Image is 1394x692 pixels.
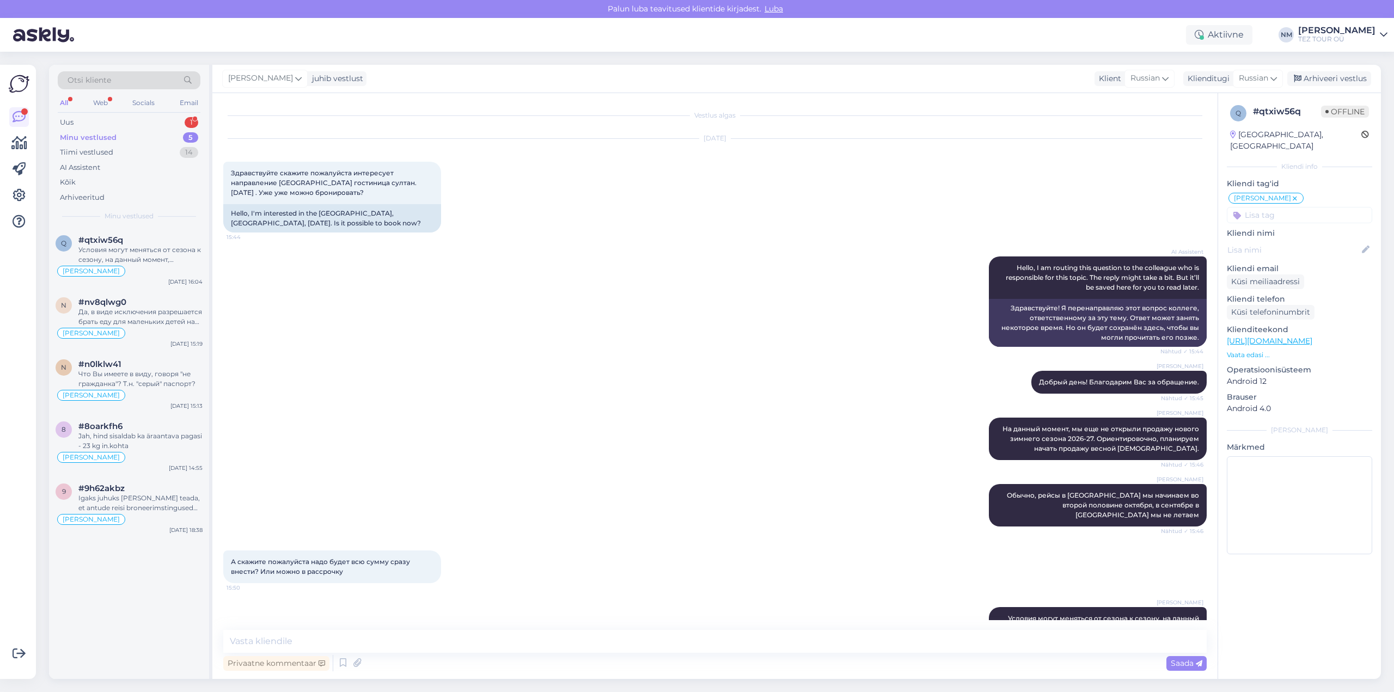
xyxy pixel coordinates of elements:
div: Jah, hind sisaldab ka äraantava pagasi - 23 kg in.kohta [78,431,203,451]
span: [PERSON_NAME] [63,454,120,461]
div: Küsi meiliaadressi [1227,274,1304,289]
div: Kliendi info [1227,162,1372,172]
p: Android 12 [1227,376,1372,387]
div: Igaks juhuks [PERSON_NAME] teada, et antude reisi broneerimstingused erinevad tavapärasest. Lennu... [78,493,203,513]
div: Условия могут меняться от сезона к сезону, на данный момент, например, действуют условия, по кото... [78,245,203,265]
div: Klient [1095,73,1121,84]
span: 15:44 [227,233,267,241]
span: #8oarkfh6 [78,421,123,431]
div: [PERSON_NAME] [1298,26,1375,35]
div: [DATE] 14:55 [169,464,203,472]
div: 14 [180,147,198,158]
div: [GEOGRAPHIC_DATA], [GEOGRAPHIC_DATA] [1230,129,1361,152]
div: 5 [183,132,198,143]
span: Nähtud ✓ 15:46 [1161,527,1203,535]
div: Aktiivne [1186,25,1252,45]
a: [URL][DOMAIN_NAME] [1227,336,1312,346]
a: [PERSON_NAME]TEZ TOUR OÜ [1298,26,1387,44]
div: All [58,96,70,110]
div: Minu vestlused [60,132,117,143]
div: [DATE] 15:19 [170,340,203,348]
span: Offline [1321,106,1369,118]
div: NM [1279,27,1294,42]
div: Tiimi vestlused [60,147,113,158]
div: [DATE] 15:13 [170,402,203,410]
span: Luba [761,4,786,14]
span: Обычно, рейсы в [GEOGRAPHIC_DATA] мы начинаем во второй половине октября, в сентябре в [GEOGRAPHI... [1007,491,1201,519]
span: Russian [1130,72,1160,84]
span: q [61,239,66,247]
p: Märkmed [1227,442,1372,453]
span: 15:50 [227,584,267,592]
div: Socials [130,96,157,110]
div: juhib vestlust [308,73,363,84]
p: Klienditeekond [1227,324,1372,335]
span: [PERSON_NAME] [63,268,120,274]
span: [PERSON_NAME] [63,330,120,336]
span: [PERSON_NAME] [1157,362,1203,370]
span: Условия могут меняться от сезона к сезону, на данный момент, например, действуют условия, по кото... [1004,614,1201,652]
span: Nähtud ✓ 15:46 [1161,461,1203,469]
span: Nähtud ✓ 15:45 [1161,394,1203,402]
span: 9 [62,487,66,495]
p: Kliendi nimi [1227,228,1372,239]
div: Arhiveeritud [60,192,105,203]
span: А скажите пожалуйста надо будет всю сумму сразу внести? Или можно в рассрочку [231,558,412,575]
div: Hello, I'm interested in the [GEOGRAPHIC_DATA], [GEOGRAPHIC_DATA], [DATE]. Is it possible to book... [223,204,441,232]
div: Uus [60,117,74,128]
p: Operatsioonisüsteem [1227,364,1372,376]
span: Здравствуйте скажите пожалуйста интересует направление [GEOGRAPHIC_DATA] гостиница султан. [DATE]... [231,169,418,197]
span: #9h62akbz [78,483,125,493]
span: 8 [62,425,66,433]
span: n [61,363,66,371]
span: Otsi kliente [68,75,111,86]
div: 1 [185,117,198,128]
input: Lisa tag [1227,207,1372,223]
span: [PERSON_NAME] [63,392,120,399]
div: Да, в виде исключения разрешается брать еду для маленьких детей на борт, даже жидкую и объемом бо... [78,307,203,327]
div: [DATE] [223,133,1207,143]
div: Vestlus algas [223,111,1207,120]
input: Lisa nimi [1227,244,1360,256]
p: Kliendi telefon [1227,293,1372,305]
div: Küsi telefoninumbrit [1227,305,1314,320]
span: #n0lklw41 [78,359,121,369]
span: [PERSON_NAME] [1157,475,1203,483]
div: Kõik [60,177,76,188]
span: Hello, I am routing this question to the colleague who is responsible for this topic. The reply m... [1006,264,1201,291]
div: [DATE] 16:04 [168,278,203,286]
span: Nähtud ✓ 15:44 [1160,347,1203,356]
span: На данный момент, мы еще не открыли продажу нового зимнего сезона 2026-27. Ориентировочно, планир... [1002,425,1201,452]
div: AI Assistent [60,162,100,173]
span: AI Assistent [1163,248,1203,256]
span: #qtxiw56q [78,235,123,245]
span: [PERSON_NAME] [63,516,120,523]
span: [PERSON_NAME] [228,72,293,84]
div: # qtxiw56q [1253,105,1321,118]
div: [DATE] 18:38 [169,526,203,534]
span: Minu vestlused [105,211,154,221]
span: n [61,301,66,309]
p: Vaata edasi ... [1227,350,1372,360]
div: TEZ TOUR OÜ [1298,35,1375,44]
span: Russian [1239,72,1268,84]
p: Kliendi email [1227,263,1372,274]
div: Что Вы имеете в виду, говоря "не гражданка"? Т.н. "серый" паспорт? [78,369,203,389]
p: Brauser [1227,391,1372,403]
span: Добрый день! Благодарим Вас за обращение. [1039,378,1199,386]
div: Privaatne kommentaar [223,656,329,671]
span: [PERSON_NAME] [1157,409,1203,417]
div: Arhiveeri vestlus [1287,71,1371,86]
div: [PERSON_NAME] [1227,425,1372,435]
span: [PERSON_NAME] [1234,195,1291,201]
span: q [1236,109,1241,117]
span: Saada [1171,658,1202,668]
div: Здравствуйте! Я перенаправляю этот вопрос коллеге, ответственному за эту тему. Ответ может занять... [989,299,1207,347]
p: Android 4.0 [1227,403,1372,414]
span: #nv8qlwg0 [78,297,126,307]
p: Kliendi tag'id [1227,178,1372,189]
div: Klienditugi [1183,73,1230,84]
div: Web [91,96,110,110]
span: [PERSON_NAME] [1157,598,1203,607]
div: Email [178,96,200,110]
